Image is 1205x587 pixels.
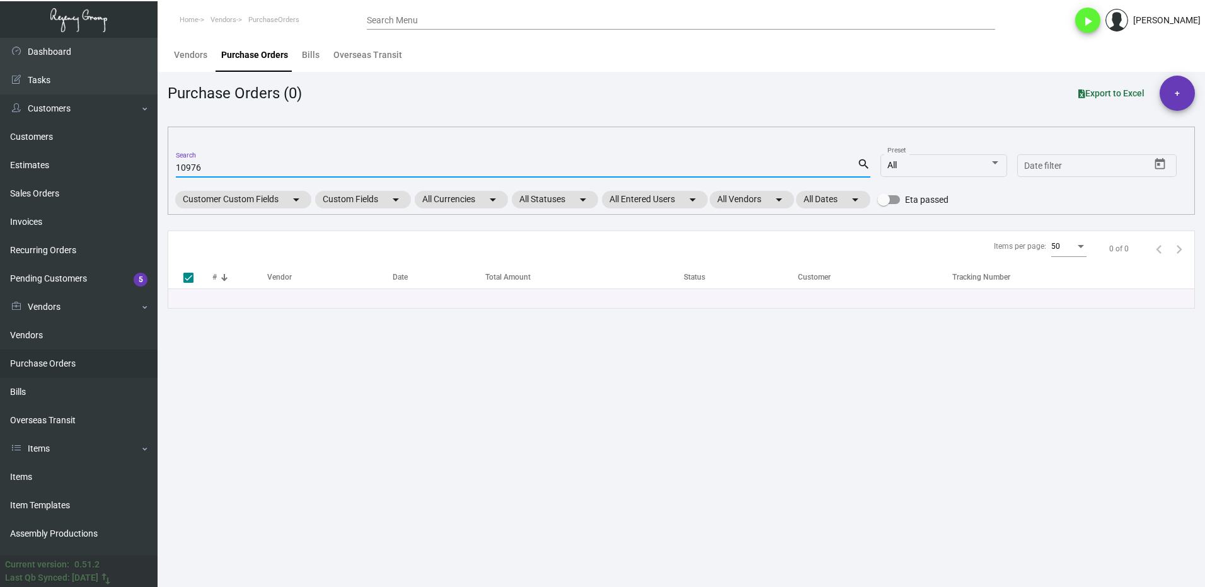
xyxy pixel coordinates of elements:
i: play_arrow [1080,14,1095,29]
div: Status [684,271,799,283]
div: Bills [302,48,320,62]
div: Purchase Orders (0) [168,82,302,105]
button: play_arrow [1075,8,1100,33]
div: Customer [798,271,831,283]
mat-chip: All Vendors [710,191,794,208]
span: PurchaseOrders [248,16,299,24]
div: Tracking Number [952,271,1194,283]
div: Overseas Transit [333,48,402,62]
mat-chip: All Currencies [415,191,508,208]
button: + [1160,76,1195,111]
div: Tracking Number [952,271,1010,283]
div: Vendors [174,48,207,62]
mat-icon: search [857,157,870,172]
img: admin@bootstrapmaster.com [1105,9,1128,31]
span: Eta passed [905,192,948,207]
mat-icon: arrow_drop_down [685,192,700,207]
button: Previous page [1149,239,1169,259]
span: Export to Excel [1078,88,1144,98]
div: Customer [798,271,952,283]
div: Total Amount [485,271,531,283]
input: Start date [1024,161,1063,171]
div: # [212,271,267,283]
div: 0 of 0 [1109,243,1129,254]
span: All [887,160,897,170]
span: Home [180,16,199,24]
div: Last Qb Synced: [DATE] [5,571,98,584]
div: Status [684,271,705,283]
div: Current version: [5,558,69,571]
div: # [212,271,217,283]
div: Vendor [267,271,393,283]
span: 50 [1051,242,1060,251]
button: Open calendar [1150,154,1170,174]
mat-chip: Customer Custom Fields [175,191,311,208]
mat-chip: All Dates [796,191,870,208]
mat-icon: arrow_drop_down [388,192,403,207]
mat-icon: arrow_drop_down [771,192,787,207]
div: [PERSON_NAME] [1133,14,1201,27]
div: Vendor [267,271,292,283]
button: Next page [1169,239,1189,259]
div: Items per page: [994,241,1046,252]
mat-icon: arrow_drop_down [485,192,500,207]
mat-chip: All Statuses [512,191,598,208]
mat-select: Items per page: [1051,242,1087,251]
div: Date [393,271,408,283]
mat-icon: arrow_drop_down [289,192,304,207]
div: Date [393,271,485,283]
button: Export to Excel [1068,82,1155,105]
mat-icon: arrow_drop_down [575,192,591,207]
div: Purchase Orders [221,48,288,62]
span: Vendors [210,16,236,24]
div: Total Amount [485,271,683,283]
div: 0.51.2 [74,558,100,571]
mat-icon: arrow_drop_down [848,192,863,207]
span: + [1175,76,1180,111]
mat-chip: All Entered Users [602,191,708,208]
mat-chip: Custom Fields [315,191,411,208]
input: End date [1074,161,1134,171]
